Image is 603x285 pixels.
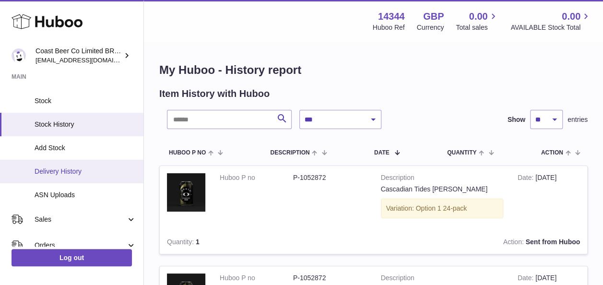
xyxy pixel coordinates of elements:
span: 0.00 [562,10,580,23]
strong: GBP [423,10,444,23]
span: Add Stock [35,143,136,153]
h1: My Huboo - History report [159,62,588,78]
span: 0.00 [469,10,488,23]
strong: 14344 [378,10,405,23]
strong: Sent from Huboo [525,238,580,246]
a: 0.00 AVAILABLE Stock Total [510,10,591,32]
span: Orders [35,241,126,250]
strong: Description [381,173,503,185]
label: Show [508,115,525,124]
strong: Date [518,274,535,284]
div: Currency [417,23,444,32]
strong: Action [503,238,526,248]
span: Sales [35,215,126,224]
td: 1 [160,230,236,254]
dd: P-1052872 [293,273,367,283]
dd: P-1052872 [293,173,367,182]
span: Description [270,150,309,156]
img: internalAdmin-14344@internal.huboo.com [12,48,26,63]
dt: Huboo P no [220,173,293,182]
span: AVAILABLE Stock Total [510,23,591,32]
td: [DATE] [510,166,587,230]
span: Stock History [35,120,136,129]
span: Action [541,150,563,156]
span: [EMAIL_ADDRESS][DOMAIN_NAME] [35,56,141,64]
span: entries [568,115,588,124]
h2: Item History with Huboo [159,87,270,100]
span: Huboo P no [169,150,206,156]
span: ASN Uploads [35,190,136,200]
dt: Huboo P no [220,273,293,283]
td: Cascadian Tides [PERSON_NAME] [374,166,510,230]
div: Variation: Option 1 24-pack [381,199,503,218]
span: Delivery History [35,167,136,176]
a: Log out [12,249,132,266]
span: Total sales [456,23,498,32]
a: 0.00 Total sales [456,10,498,32]
strong: Quantity [167,238,196,248]
strong: Date [518,174,535,184]
span: Date [374,150,390,156]
span: Stock [35,96,136,106]
img: Brulo_CascadianTides_dark.jpg [167,173,205,212]
span: Quantity [447,150,476,156]
div: Coast Beer Co Limited BRULO [35,47,122,65]
strong: Description [381,273,503,285]
div: Huboo Ref [373,23,405,32]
